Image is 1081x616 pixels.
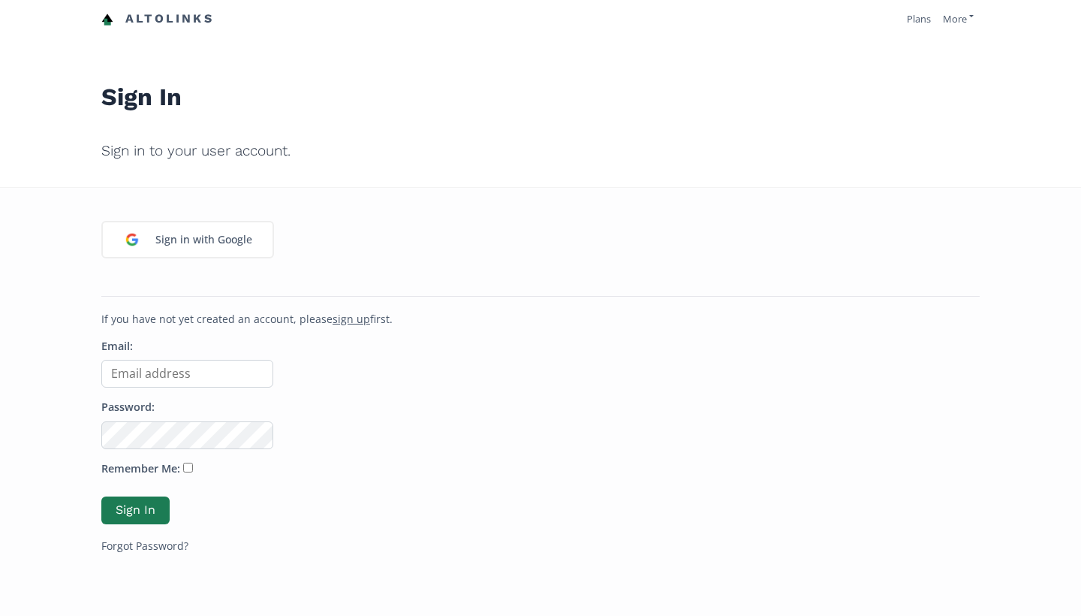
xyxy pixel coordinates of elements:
button: Sign In [101,497,170,524]
label: Remember Me: [101,461,180,477]
label: Email: [101,339,133,355]
p: If you have not yet created an account, please first. [101,312,980,327]
img: google_login_logo_184.png [116,224,148,255]
h1: Sign In [101,50,980,120]
a: sign up [333,312,370,326]
label: Password: [101,400,155,415]
input: Email address [101,360,273,388]
iframe: chat widget [1018,556,1066,601]
a: Forgot Password? [101,539,188,553]
a: Altolinks [101,7,214,32]
a: Sign in with Google [101,221,274,258]
a: Plans [907,12,931,26]
h2: Sign in to your user account. [101,132,980,170]
a: More [943,12,974,26]
div: Sign in with Google [148,224,260,255]
img: favicon-32x32.png [101,14,113,26]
